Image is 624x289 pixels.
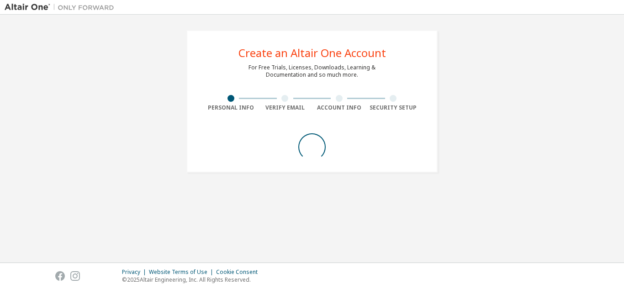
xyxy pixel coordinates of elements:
[249,64,375,79] div: For Free Trials, Licenses, Downloads, Learning & Documentation and so much more.
[122,268,149,276] div: Privacy
[312,104,366,111] div: Account Info
[122,276,263,284] p: © 2025 Altair Engineering, Inc. All Rights Reserved.
[258,104,312,111] div: Verify Email
[149,268,216,276] div: Website Terms of Use
[55,271,65,281] img: facebook.svg
[238,47,386,58] div: Create an Altair One Account
[216,268,263,276] div: Cookie Consent
[204,104,258,111] div: Personal Info
[366,104,421,111] div: Security Setup
[70,271,80,281] img: instagram.svg
[5,3,119,12] img: Altair One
